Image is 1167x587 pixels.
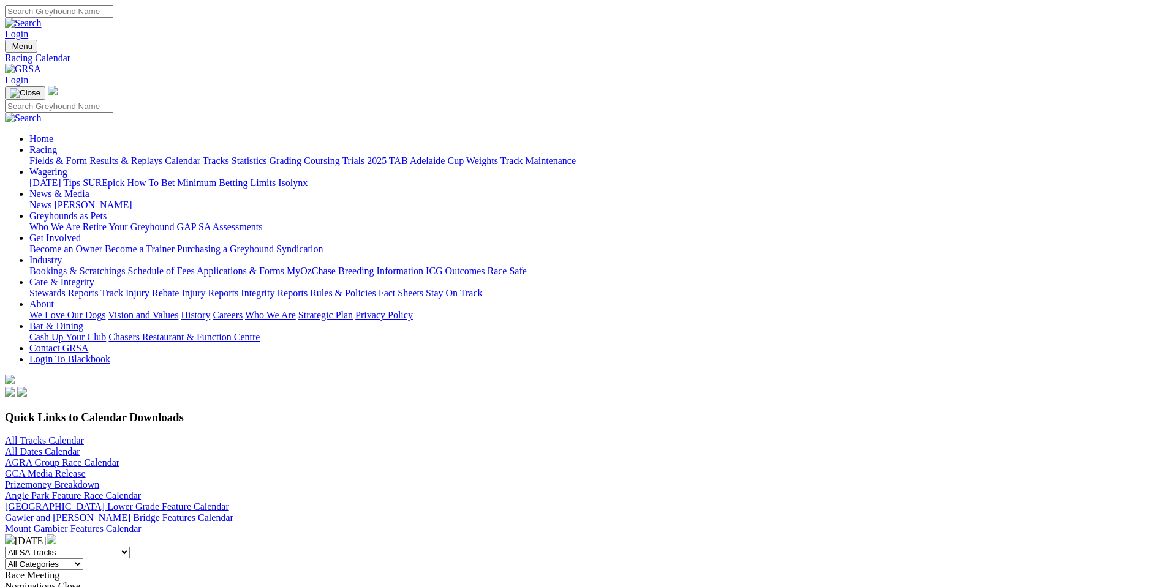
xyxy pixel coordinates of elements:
a: Get Involved [29,233,81,243]
a: [GEOGRAPHIC_DATA] Lower Grade Feature Calendar [5,501,229,512]
button: Toggle navigation [5,86,45,100]
a: Stewards Reports [29,288,98,298]
a: Login To Blackbook [29,354,110,364]
a: Grading [270,155,301,166]
div: Care & Integrity [29,288,1162,299]
a: AGRA Group Race Calendar [5,457,119,468]
a: All Tracks Calendar [5,435,84,446]
a: Bar & Dining [29,321,83,331]
a: Track Maintenance [500,155,576,166]
div: Greyhounds as Pets [29,222,1162,233]
a: Industry [29,255,62,265]
a: Greyhounds as Pets [29,211,107,221]
a: Become a Trainer [105,244,175,254]
a: ICG Outcomes [426,266,485,276]
a: Isolynx [278,178,308,188]
a: Careers [213,310,243,320]
img: logo-grsa-white.png [5,375,15,384]
a: Who We Are [29,222,80,232]
a: Results & Replays [89,155,162,166]
input: Search [5,5,113,18]
a: Wagering [29,166,67,177]
div: News & Media [29,200,1162,211]
a: Become an Owner [29,244,102,254]
img: twitter.svg [17,387,27,397]
img: chevron-left-pager-white.svg [5,534,15,544]
a: How To Bet [127,178,175,188]
a: Vision and Values [108,310,178,320]
a: Gawler and [PERSON_NAME] Bridge Features Calendar [5,512,233,523]
a: Track Injury Rebate [100,288,179,298]
a: Race Safe [487,266,526,276]
img: chevron-right-pager-white.svg [47,534,56,544]
a: Purchasing a Greyhound [177,244,274,254]
div: [DATE] [5,534,1162,547]
a: [DATE] Tips [29,178,80,188]
a: Stay On Track [426,288,482,298]
a: SUREpick [83,178,124,188]
a: About [29,299,54,309]
a: Racing Calendar [5,53,1162,64]
a: Schedule of Fees [127,266,194,276]
a: Fact Sheets [379,288,423,298]
a: Mount Gambier Features Calendar [5,523,142,534]
div: Race Meeting [5,570,1162,581]
a: MyOzChase [287,266,336,276]
a: Calendar [165,155,200,166]
a: Home [29,133,53,144]
h3: Quick Links to Calendar Downloads [5,411,1162,424]
a: Applications & Forms [197,266,284,276]
img: Search [5,18,42,29]
a: Racing [29,144,57,155]
img: facebook.svg [5,387,15,397]
a: Injury Reports [181,288,238,298]
a: Trials [342,155,364,166]
a: GAP SA Assessments [177,222,263,232]
a: Who We Are [245,310,296,320]
img: logo-grsa-white.png [48,86,58,95]
a: News & Media [29,189,89,199]
a: We Love Our Dogs [29,310,105,320]
div: Get Involved [29,244,1162,255]
div: Wagering [29,178,1162,189]
a: Statistics [232,155,267,166]
button: Toggle navigation [5,40,37,53]
a: Weights [466,155,498,166]
div: About [29,310,1162,321]
img: Close [10,88,40,98]
a: Prizemoney Breakdown [5,479,99,490]
a: News [29,200,51,210]
a: [PERSON_NAME] [54,200,132,210]
img: Search [5,113,42,124]
a: GCA Media Release [5,468,86,479]
a: 2025 TAB Adelaide Cup [367,155,464,166]
a: Retire Your Greyhound [83,222,175,232]
div: Racing [29,155,1162,166]
a: Angle Park Feature Race Calendar [5,490,141,501]
a: Strategic Plan [298,310,353,320]
div: Bar & Dining [29,332,1162,343]
a: Login [5,29,28,39]
a: Coursing [304,155,340,166]
a: History [181,310,210,320]
a: Integrity Reports [241,288,308,298]
input: Search [5,100,113,113]
a: Rules & Policies [310,288,376,298]
div: Industry [29,266,1162,277]
a: Cash Up Your Club [29,332,106,342]
a: Privacy Policy [355,310,413,320]
a: Login [5,75,28,85]
a: Breeding Information [338,266,423,276]
a: Bookings & Scratchings [29,266,125,276]
img: GRSA [5,64,41,75]
span: Menu [12,42,32,51]
a: Minimum Betting Limits [177,178,276,188]
a: All Dates Calendar [5,446,80,457]
a: Care & Integrity [29,277,94,287]
a: Contact GRSA [29,343,88,353]
a: Tracks [203,155,229,166]
a: Syndication [276,244,323,254]
a: Chasers Restaurant & Function Centre [108,332,260,342]
a: Fields & Form [29,155,87,166]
